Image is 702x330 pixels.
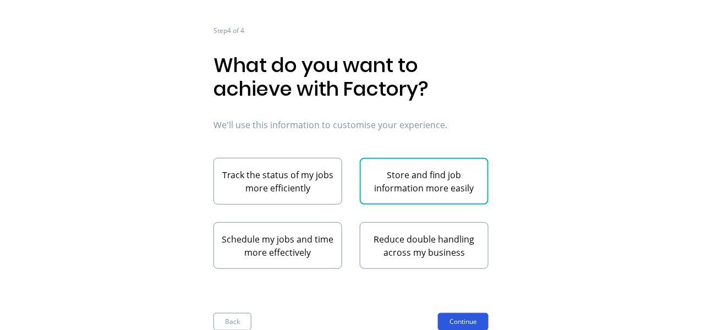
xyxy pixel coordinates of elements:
[213,53,489,101] h1: What do you want to achieve with Factory?
[213,158,342,205] button: Track the status of my jobs more efficiently
[360,158,489,205] button: Store and find job information more easily
[213,222,342,269] button: Schedule my jobs and time more effectively
[213,26,244,35] span: Step 4 of 4
[213,118,489,131] span: We'll use this information to customise your experience.
[360,222,489,269] button: Reduce double handling across my business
